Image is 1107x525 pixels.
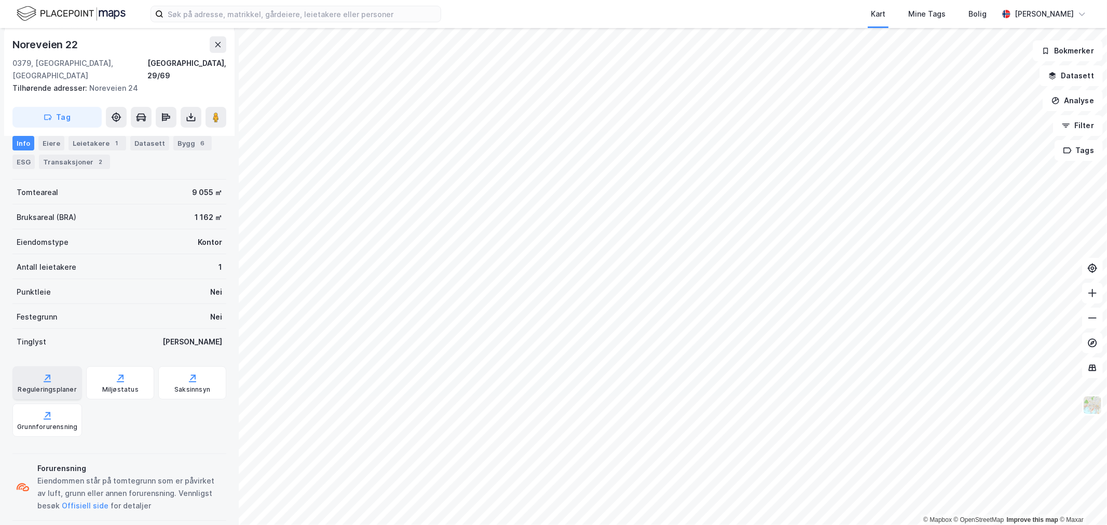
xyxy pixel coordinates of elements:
div: Forurensning [37,462,222,475]
div: Tinglyst [17,336,46,348]
div: 2 [95,157,106,167]
div: Saksinnsyn [174,385,210,394]
div: Transaksjoner [39,155,110,169]
div: Kontor [198,236,222,248]
div: 1 [218,261,222,273]
div: Tomteareal [17,186,58,199]
div: ESG [12,155,35,169]
div: 1 162 ㎡ [195,211,222,224]
a: OpenStreetMap [954,516,1004,523]
div: Info [12,136,34,150]
div: Kart [871,8,885,20]
div: Bygg [173,136,212,150]
div: Kontrollprogram for chat [1055,475,1107,525]
div: 0379, [GEOGRAPHIC_DATA], [GEOGRAPHIC_DATA] [12,57,147,82]
div: Eiere [38,136,64,150]
div: Nei [210,311,222,323]
div: Datasett [130,136,169,150]
button: Filter [1053,115,1103,136]
a: Mapbox [923,516,952,523]
div: Eiendomstype [17,236,69,248]
div: 6 [197,138,208,148]
div: 1 [112,138,122,148]
button: Bokmerker [1033,40,1103,61]
iframe: Chat Widget [1055,475,1107,525]
div: Leietakere [69,136,126,150]
div: Bolig [968,8,987,20]
div: Punktleie [17,286,51,298]
div: Mine Tags [908,8,946,20]
div: [GEOGRAPHIC_DATA], 29/69 [147,57,226,82]
span: Tilhørende adresser: [12,84,89,92]
button: Tags [1055,140,1103,161]
img: logo.f888ab2527a4732fd821a326f86c7f29.svg [17,5,126,23]
input: Søk på adresse, matrikkel, gårdeiere, leietakere eller personer [163,6,441,22]
div: Noreveien 22 [12,36,80,53]
div: [PERSON_NAME] [162,336,222,348]
div: Miljøstatus [102,385,139,394]
div: Nei [210,286,222,298]
div: Noreveien 24 [12,82,218,94]
button: Datasett [1040,65,1103,86]
img: Z [1083,395,1102,415]
div: 9 055 ㎡ [192,186,222,199]
div: Festegrunn [17,311,57,323]
a: Improve this map [1007,516,1058,523]
div: Antall leietakere [17,261,76,273]
button: Tag [12,107,102,128]
div: [PERSON_NAME] [1015,8,1074,20]
div: Bruksareal (BRA) [17,211,76,224]
div: Grunnforurensning [17,423,77,431]
button: Analyse [1043,90,1103,111]
div: Eiendommen står på tomtegrunn som er påvirket av luft, grunn eller annen forurensning. Vennligst ... [37,475,222,512]
div: Reguleringsplaner [18,385,77,394]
